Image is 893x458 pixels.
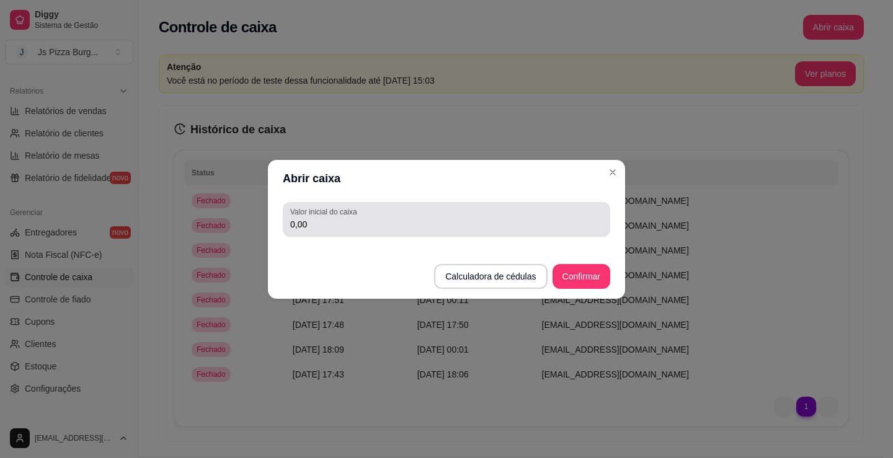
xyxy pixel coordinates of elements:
label: Valor inicial do caixa [290,206,361,217]
input: Valor inicial do caixa [290,218,603,231]
button: Close [603,162,623,182]
header: Abrir caixa [268,160,625,197]
button: Confirmar [553,264,610,289]
button: Calculadora de cédulas [434,264,547,289]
